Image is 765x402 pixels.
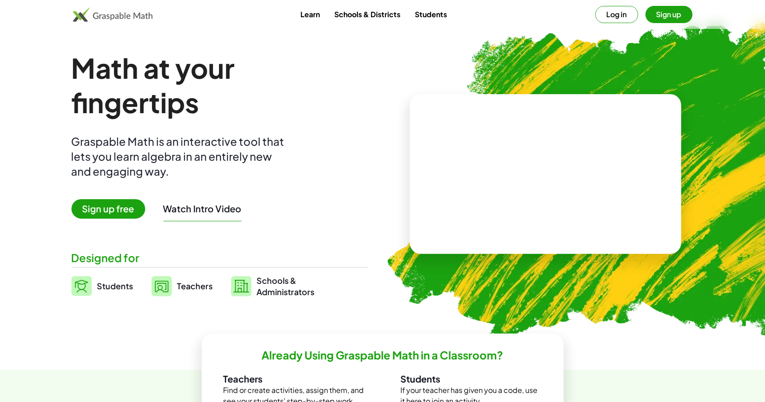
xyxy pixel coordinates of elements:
a: Learn [293,6,327,23]
h3: Students [401,373,542,385]
span: Students [97,281,133,291]
button: Log in [595,6,638,23]
h3: Teachers [223,373,365,385]
span: Teachers [177,281,213,291]
video: What is this? This is dynamic math notation. Dynamic math notation plays a central role in how Gr... [478,140,613,208]
h2: Already Using Graspable Math in a Classroom? [262,348,504,362]
a: Teachers [152,275,213,297]
div: Designed for [71,250,368,265]
span: Sign up free [71,199,145,219]
span: Schools & Administrators [257,275,315,297]
img: svg%3e [71,276,92,296]
img: svg%3e [231,276,252,297]
button: Watch Intro Video [163,203,242,215]
h1: Math at your fingertips [71,51,359,120]
a: Students [408,6,454,23]
img: svg%3e [152,276,172,297]
a: Schools & Districts [327,6,408,23]
button: Sign up [646,6,693,23]
a: Schools &Administrators [231,275,315,297]
div: Graspable Math is an interactive tool that lets you learn algebra in an entirely new and engaging... [71,134,289,179]
a: Students [71,275,133,297]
